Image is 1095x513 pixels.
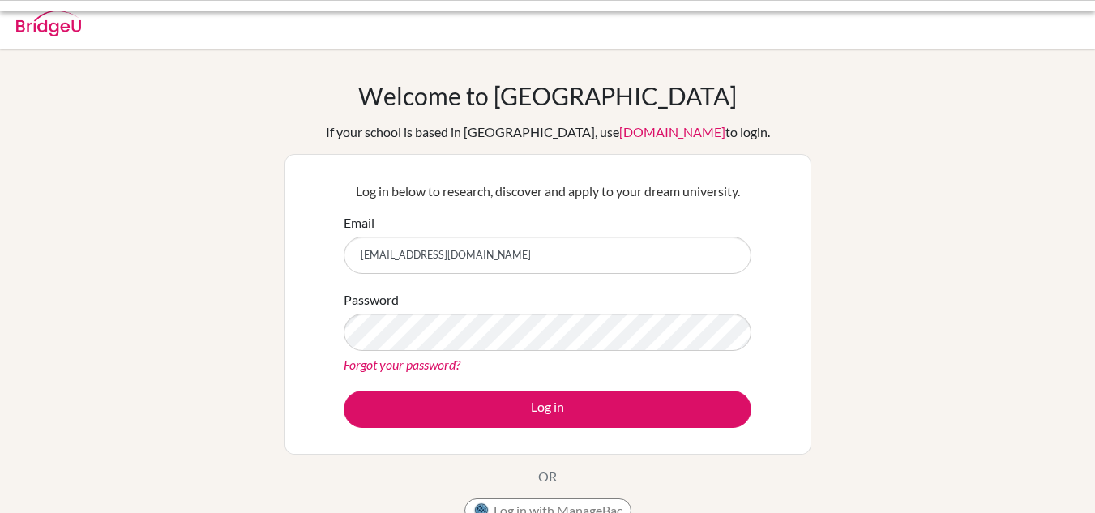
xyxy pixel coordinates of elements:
a: [DOMAIN_NAME] [619,124,725,139]
p: OR [538,467,557,486]
a: Forgot your password? [344,357,460,372]
img: Bridge-U [16,11,81,36]
label: Email [344,213,374,233]
div: If your school is based in [GEOGRAPHIC_DATA], use to login. [326,122,770,142]
p: Log in below to research, discover and apply to your dream university. [344,182,751,201]
button: Log in [344,391,751,428]
label: Password [344,290,399,310]
h1: Welcome to [GEOGRAPHIC_DATA] [358,81,737,110]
